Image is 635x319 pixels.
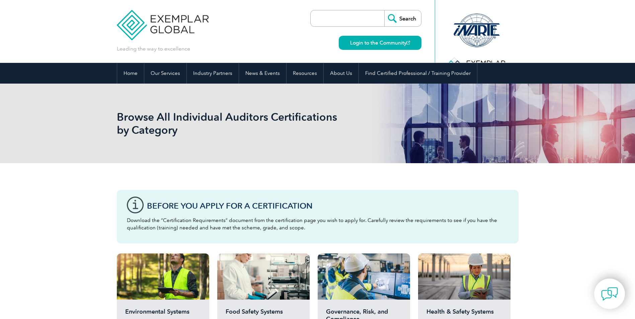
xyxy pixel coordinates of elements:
[117,45,190,52] p: Leading the way to excellence
[339,36,421,50] a: Login to the Community
[287,63,323,84] a: Resources
[384,10,421,26] input: Search
[406,41,410,44] img: open_square.png
[117,110,374,136] h1: Browse All Individual Auditors Certifications by Category
[601,286,618,302] img: contact-chat.png
[324,63,359,84] a: About Us
[147,202,508,210] h3: Before You Apply For a Certification
[117,63,144,84] a: Home
[127,217,508,231] p: Download the “Certification Requirements” document from the certification page you wish to apply ...
[239,63,286,84] a: News & Events
[187,63,239,84] a: Industry Partners
[144,63,186,84] a: Our Services
[359,63,477,84] a: Find Certified Professional / Training Provider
